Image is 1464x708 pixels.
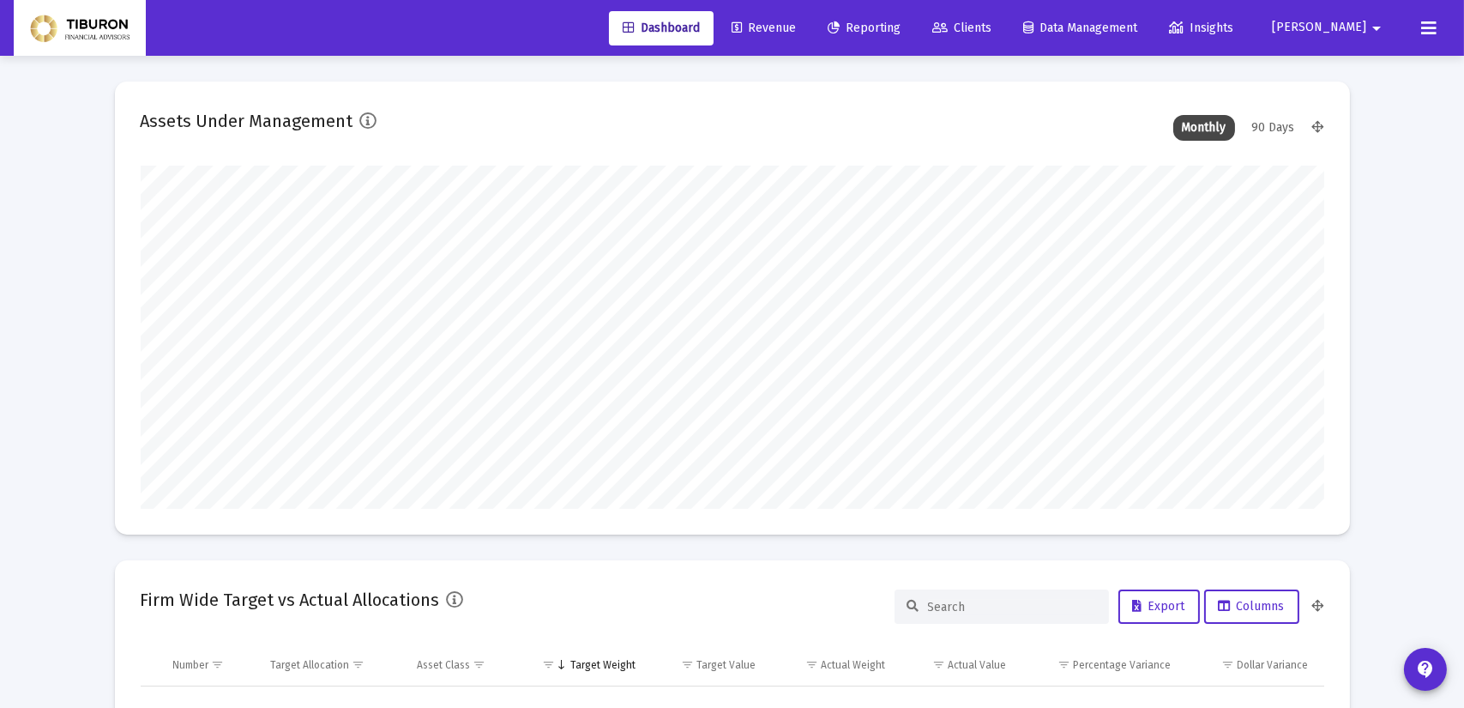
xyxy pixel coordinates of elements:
[1018,644,1183,686] td: Column Percentage Variance
[1173,115,1235,141] div: Monthly
[718,11,810,45] a: Revenue
[932,658,945,671] span: Show filter options for column 'Actual Value'
[352,658,364,671] span: Show filter options for column 'Target Allocation'
[732,21,796,35] span: Revenue
[270,658,349,672] div: Target Allocation
[1415,659,1436,680] mat-icon: contact_support
[405,644,519,686] td: Column Asset Class
[1238,658,1309,672] div: Dollar Variance
[1219,599,1285,614] span: Columns
[805,658,818,671] span: Show filter options for column 'Actual Weight'
[141,586,440,614] h2: Firm Wide Target vs Actual Allocations
[258,644,405,686] td: Column Target Allocation
[609,11,714,45] a: Dashboard
[1133,599,1185,614] span: Export
[161,644,259,686] td: Column Number
[542,658,555,671] span: Show filter options for column 'Target Weight'
[1073,658,1171,672] div: Percentage Variance
[570,658,636,672] div: Target Weight
[1023,21,1137,35] span: Data Management
[1057,658,1070,671] span: Show filter options for column 'Percentage Variance'
[1272,21,1366,35] span: [PERSON_NAME]
[1244,115,1304,141] div: 90 Days
[814,11,914,45] a: Reporting
[27,11,133,45] img: Dashboard
[932,21,991,35] span: Clients
[1009,11,1151,45] a: Data Management
[1155,11,1247,45] a: Insights
[1169,21,1233,35] span: Insights
[173,658,209,672] div: Number
[768,644,896,686] td: Column Actual Weight
[897,644,1018,686] td: Column Actual Value
[1118,590,1200,624] button: Export
[1204,590,1299,624] button: Columns
[623,21,700,35] span: Dashboard
[1222,658,1235,671] span: Show filter options for column 'Dollar Variance'
[648,644,768,686] td: Column Target Value
[1251,10,1407,45] button: [PERSON_NAME]
[473,658,485,671] span: Show filter options for column 'Asset Class'
[681,658,694,671] span: Show filter options for column 'Target Value'
[141,107,353,135] h2: Assets Under Management
[919,11,1005,45] a: Clients
[948,658,1006,672] div: Actual Value
[417,658,470,672] div: Asset Class
[1366,11,1387,45] mat-icon: arrow_drop_down
[821,658,885,672] div: Actual Weight
[828,21,901,35] span: Reporting
[928,600,1096,614] input: Search
[519,644,648,686] td: Column Target Weight
[696,658,756,672] div: Target Value
[1183,644,1323,686] td: Column Dollar Variance
[212,658,225,671] span: Show filter options for column 'Number'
